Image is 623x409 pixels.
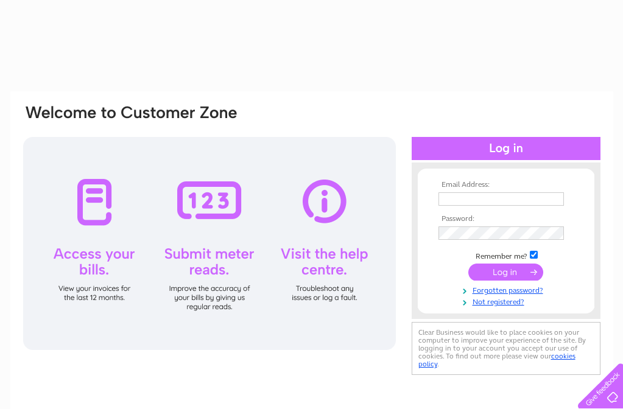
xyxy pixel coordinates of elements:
[435,249,577,261] td: Remember me?
[468,264,543,281] input: Submit
[438,295,577,307] a: Not registered?
[438,284,577,295] a: Forgotten password?
[412,322,600,375] div: Clear Business would like to place cookies on your computer to improve your experience of the sit...
[435,181,577,189] th: Email Address:
[435,215,577,223] th: Password:
[418,352,575,368] a: cookies policy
